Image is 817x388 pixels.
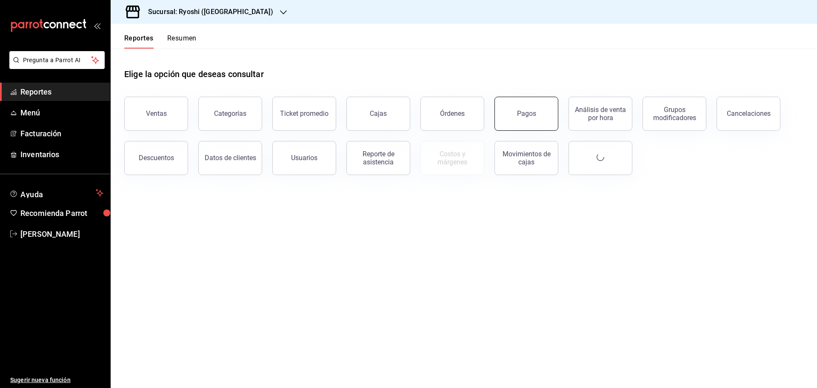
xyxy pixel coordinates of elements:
[370,109,387,119] div: Cajas
[494,97,558,131] button: Pagos
[23,56,91,65] span: Pregunta a Parrot AI
[494,141,558,175] button: Movimientos de cajas
[141,7,273,17] h3: Sucursal: Ryoshi ([GEOGRAPHIC_DATA])
[420,141,484,175] button: Contrata inventarios para ver este reporte
[291,154,317,162] div: Usuarios
[205,154,256,162] div: Datos de clientes
[352,150,405,166] div: Reporte de asistencia
[139,154,174,162] div: Descuentos
[124,68,264,80] h1: Elige la opción que deseas consultar
[272,97,336,131] button: Ticket promedio
[20,188,92,198] span: Ayuda
[20,149,103,160] span: Inventarios
[420,97,484,131] button: Órdenes
[124,141,188,175] button: Descuentos
[717,97,780,131] button: Cancelaciones
[280,109,329,118] div: Ticket promedio
[574,106,627,122] div: Análisis de venta por hora
[6,62,105,71] a: Pregunta a Parrot AI
[426,150,479,166] div: Costos y márgenes
[10,376,103,385] span: Sugerir nueva función
[94,22,100,29] button: open_drawer_menu
[346,141,410,175] button: Reporte de asistencia
[124,34,154,49] button: Reportes
[727,109,771,118] div: Cancelaciones
[568,97,632,131] button: Análisis de venta por hora
[346,97,410,131] a: Cajas
[20,228,103,240] span: [PERSON_NAME]
[20,86,103,98] span: Reportes
[146,109,167,118] div: Ventas
[517,109,536,118] div: Pagos
[214,109,246,118] div: Categorías
[272,141,336,175] button: Usuarios
[124,34,197,49] div: navigation tabs
[198,97,262,131] button: Categorías
[440,109,465,118] div: Órdenes
[124,97,188,131] button: Ventas
[20,107,103,118] span: Menú
[20,128,103,139] span: Facturación
[20,207,103,219] span: Recomienda Parrot
[648,106,701,122] div: Grupos modificadores
[9,51,105,69] button: Pregunta a Parrot AI
[500,150,553,166] div: Movimientos de cajas
[198,141,262,175] button: Datos de clientes
[643,97,706,131] button: Grupos modificadores
[167,34,197,49] button: Resumen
